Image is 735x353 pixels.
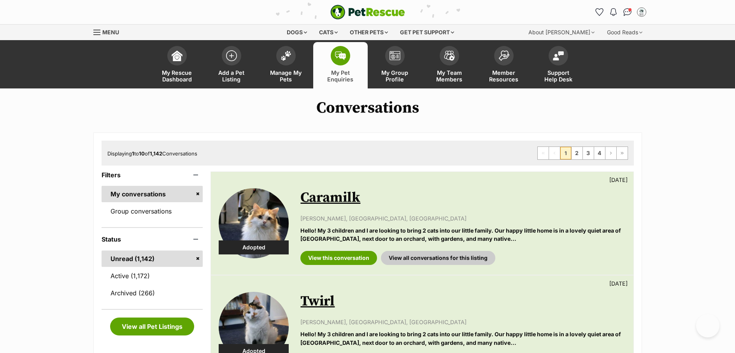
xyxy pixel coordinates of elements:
div: Get pet support [395,25,460,40]
button: My account [635,6,648,18]
span: My Team Members [432,69,467,83]
p: [PERSON_NAME], [GEOGRAPHIC_DATA], [GEOGRAPHIC_DATA] [300,318,625,326]
a: Support Help Desk [531,42,586,88]
a: Menu [93,25,125,39]
span: Support Help Desk [541,69,576,83]
div: Good Reads [602,25,648,40]
nav: Pagination [537,146,628,160]
span: Menu [102,29,119,35]
img: Belle Vie Animal Rescue profile pic [638,8,646,16]
a: My conversations [102,186,203,202]
span: My Rescue Dashboard [160,69,195,83]
a: Member Resources [477,42,531,88]
a: My Rescue Dashboard [150,42,204,88]
p: Hello! My 3 children and I are looking to bring 2 cats into our little family. Our happy little h... [300,226,625,243]
img: dashboard-icon-eb2f2d2d3e046f16d808141f083e7271f6b2e854fb5c12c21221c1fb7104beca.svg [172,50,182,61]
strong: 1 [132,150,134,157]
span: Add a Pet Listing [214,69,249,83]
a: My Team Members [422,42,477,88]
a: Twirl [300,293,335,310]
a: Group conversations [102,203,203,219]
img: logo-e224e6f780fb5917bec1dbf3a21bbac754714ae5b6737aabdf751b685950b380.svg [330,5,405,19]
a: Manage My Pets [259,42,313,88]
span: Member Resources [486,69,521,83]
header: Status [102,236,203,243]
strong: 1,142 [150,150,162,157]
a: Next page [605,147,616,159]
span: Manage My Pets [268,69,303,83]
p: [DATE] [609,176,628,184]
img: chat-41dd97257d64d25036548639549fe6c8038ab92f7586957e7f3b1b290dea8141.svg [623,8,632,16]
div: About [PERSON_NAME] [523,25,600,40]
img: pet-enquiries-icon-7e3ad2cf08bfb03b45e93fb7055b45f3efa6380592205ae92323e6603595dc1f.svg [335,51,346,60]
a: Page 2 [572,147,582,159]
a: Last page [617,147,628,159]
a: Caramilk [300,189,360,207]
span: Previous page [549,147,560,159]
strong: 10 [139,150,145,157]
ul: Account quick links [593,6,648,18]
div: Cats [314,25,343,40]
header: Filters [102,171,203,178]
a: Active (1,172) [102,268,203,284]
a: My Pet Enquiries [313,42,368,88]
img: member-resources-icon-8e73f808a243e03378d46382f2149f9095a855e16c252ad45f914b54edf8863c.svg [498,50,509,61]
img: Caramilk [219,188,289,258]
a: Page 3 [583,147,594,159]
a: PetRescue [330,5,405,19]
span: Page 1 [560,147,571,159]
p: [DATE] [609,279,628,288]
img: group-profile-icon-3fa3cf56718a62981997c0bc7e787c4b2cf8bcc04b72c1350f741eb67cf2f40e.svg [389,51,400,60]
div: Dogs [281,25,312,40]
a: View all Pet Listings [110,318,194,335]
a: View this conversation [300,251,377,265]
div: Other pets [344,25,393,40]
a: Favourites [593,6,606,18]
a: Unread (1,142) [102,251,203,267]
img: help-desk-icon-fdf02630f3aa405de69fd3d07c3f3aa587a6932b1a1747fa1d2bba05be0121f9.svg [553,51,564,60]
img: team-members-icon-5396bd8760b3fe7c0b43da4ab00e1e3bb1a5d9ba89233759b79545d2d3fc5d0d.svg [444,51,455,61]
p: [PERSON_NAME], [GEOGRAPHIC_DATA], [GEOGRAPHIC_DATA] [300,214,625,222]
iframe: Help Scout Beacon - Open [696,314,719,337]
a: My Group Profile [368,42,422,88]
a: Page 4 [594,147,605,159]
span: First page [538,147,549,159]
img: manage-my-pets-icon-02211641906a0b7f246fdf0571729dbe1e7629f14944591b6c1af311fb30b64b.svg [281,51,291,61]
span: My Group Profile [377,69,412,83]
img: add-pet-listing-icon-0afa8454b4691262ce3f59096e99ab1cd57d4a30225e0717b998d2c9b9846f56.svg [226,50,237,61]
a: View all conversations for this listing [381,251,495,265]
span: Displaying to of Conversations [107,150,197,157]
a: Archived (266) [102,285,203,301]
span: My Pet Enquiries [323,69,358,83]
a: Conversations [621,6,634,18]
button: Notifications [607,6,620,18]
div: Adopted [219,240,289,254]
img: notifications-46538b983faf8c2785f20acdc204bb7945ddae34d4c08c2a6579f10ce5e182be.svg [610,8,616,16]
a: Add a Pet Listing [204,42,259,88]
p: Hello! My 3 children and I are looking to bring 2 cats into our little family. Our happy little h... [300,330,625,347]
